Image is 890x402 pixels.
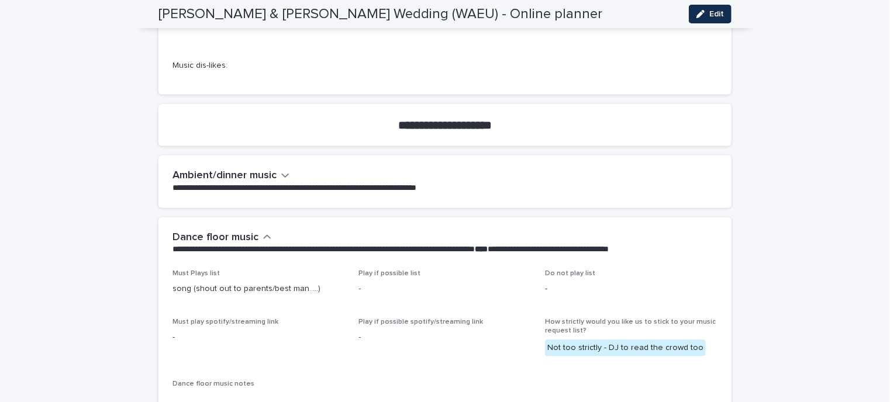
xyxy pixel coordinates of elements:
[173,231,271,244] button: Dance floor music
[173,169,277,182] h2: Ambient/dinner music
[545,318,716,334] span: How strictly would you like us to stick to your music request list?
[158,6,602,23] h2: [PERSON_NAME] & [PERSON_NAME] Wedding (WAEU) - Online planner
[359,270,421,277] span: Play if possible list
[173,331,345,344] p: -
[173,283,345,295] p: song (shout out to parents/best man.....)
[545,339,706,356] div: Not too strictly - DJ to read the crowd too
[173,270,220,277] span: Must Plays list
[709,10,724,18] span: Edit
[359,318,484,325] span: Play if possible spotify/streaming link
[173,318,278,325] span: Must play spotify/streaming link
[359,283,532,295] p: -
[173,231,258,244] h2: Dance floor music
[173,380,254,387] span: Dance floor music notes
[689,5,732,23] button: Edit
[545,283,717,295] p: -
[173,169,289,182] button: Ambient/dinner music
[545,270,595,277] span: Do not play list
[359,331,532,344] p: -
